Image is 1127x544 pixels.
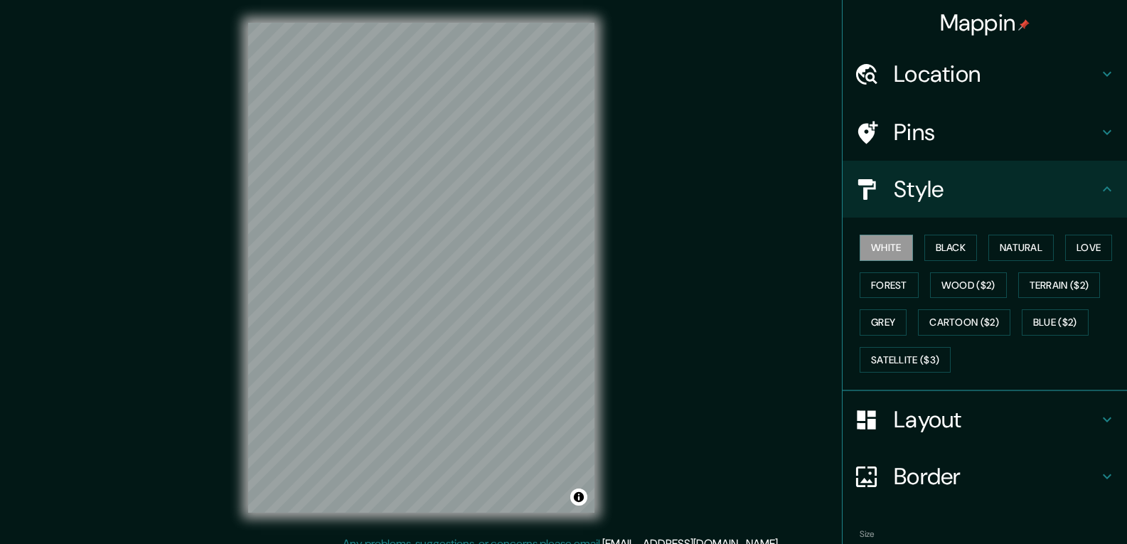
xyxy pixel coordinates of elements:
div: Style [843,161,1127,218]
button: Wood ($2) [930,272,1007,299]
button: Toggle attribution [570,489,587,506]
h4: Mappin [940,9,1030,37]
button: Cartoon ($2) [918,309,1010,336]
button: Terrain ($2) [1018,272,1101,299]
button: Forest [860,272,919,299]
h4: Layout [894,405,1099,434]
button: Grey [860,309,907,336]
div: Pins [843,104,1127,161]
label: Size [860,528,875,540]
div: Border [843,448,1127,505]
button: Blue ($2) [1022,309,1089,336]
button: White [860,235,913,261]
div: Layout [843,391,1127,448]
canvas: Map [248,23,594,513]
h4: Border [894,462,1099,491]
button: Satellite ($3) [860,347,951,373]
div: Location [843,46,1127,102]
button: Love [1065,235,1112,261]
img: pin-icon.png [1018,19,1030,31]
button: Black [924,235,978,261]
h4: Style [894,175,1099,203]
button: Natural [988,235,1054,261]
iframe: Help widget launcher [1000,489,1111,528]
h4: Pins [894,118,1099,146]
h4: Location [894,60,1099,88]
